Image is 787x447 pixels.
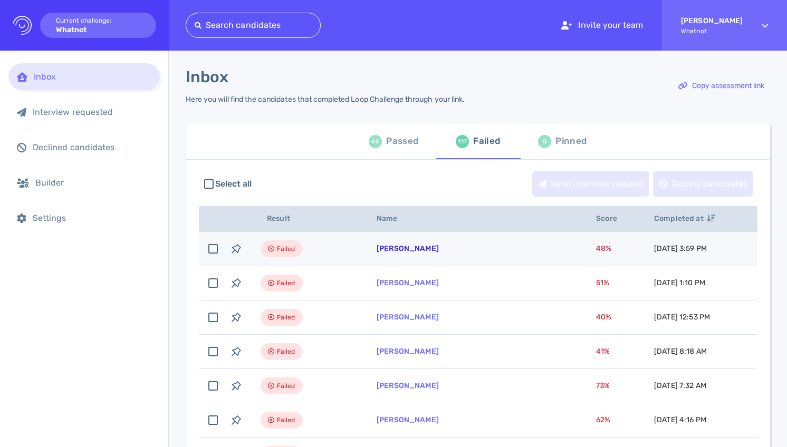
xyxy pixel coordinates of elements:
span: [DATE] 4:16 PM [654,415,706,424]
span: Failed [277,311,295,324]
span: [DATE] 3:59 PM [654,244,707,253]
span: 62 % [596,415,610,424]
span: 40 % [596,313,611,322]
div: Inbox [34,72,151,82]
a: [PERSON_NAME] [377,347,439,356]
span: Failed [277,414,295,426]
strong: [PERSON_NAME] [681,16,743,25]
div: Settings [33,213,151,223]
a: [PERSON_NAME] [377,381,439,390]
span: Select all [215,178,252,190]
span: [DATE] 8:18 AM [654,347,707,356]
a: [PERSON_NAME] [377,244,439,253]
div: Send interview request [533,172,648,196]
span: Failed [277,242,295,255]
div: Copy assessment link [673,74,770,98]
span: 51 % [596,278,609,287]
button: Copy assessment link [673,73,770,99]
div: 0 [538,135,551,148]
a: [PERSON_NAME] [377,415,439,424]
a: [PERSON_NAME] [377,278,439,287]
span: Completed at [654,214,715,223]
div: Decline candidates [654,172,753,196]
span: 48 % [596,244,611,253]
span: Name [377,214,409,223]
div: Passed [386,133,418,149]
span: [DATE] 12:53 PM [654,313,710,322]
a: [PERSON_NAME] [377,313,439,322]
div: Declined candidates [33,142,151,152]
span: Score [596,214,629,223]
span: 73 % [596,381,610,390]
div: Interview requested [33,107,151,117]
span: Failed [277,345,295,358]
span: Failed [277,277,295,289]
div: Pinned [555,133,587,149]
div: Builder [35,178,151,188]
div: Here you will find the candidates that completed Loop Challenge through your link. [186,95,465,104]
button: Send interview request [532,171,649,197]
span: Whatnot [681,27,743,35]
h1: Inbox [186,67,228,86]
button: Decline candidates [653,171,753,197]
span: [DATE] 7:32 AM [654,381,706,390]
div: Failed [473,133,500,149]
th: Result [248,206,364,232]
span: 41 % [596,347,610,356]
span: [DATE] 1:10 PM [654,278,705,287]
div: 60 [369,135,382,148]
span: Failed [277,380,295,392]
div: 117 [456,135,469,148]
